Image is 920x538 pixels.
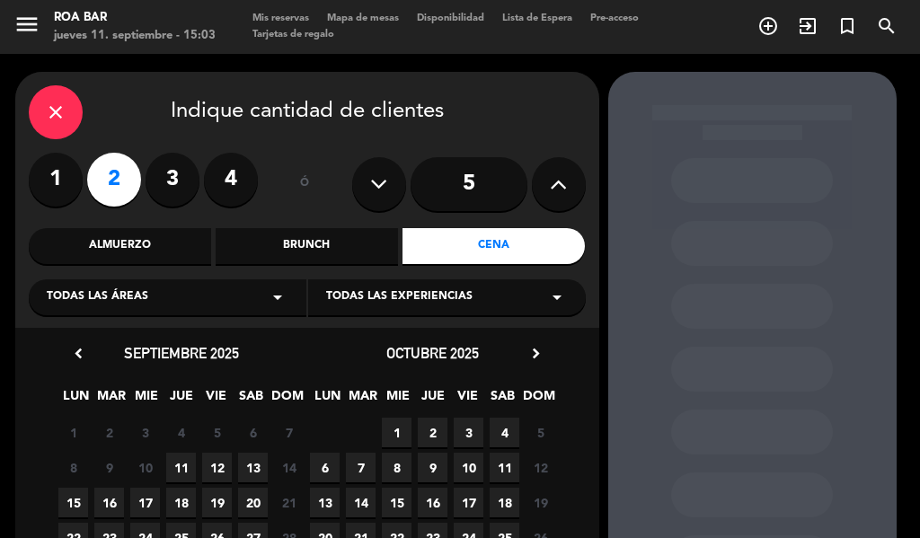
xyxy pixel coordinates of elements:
[454,488,483,517] span: 17
[757,15,779,37] i: add_circle_outline
[94,453,124,482] span: 9
[238,488,268,517] span: 20
[318,13,408,23] span: Mapa de mesas
[58,418,88,447] span: 1
[418,418,447,447] span: 2
[348,385,377,415] span: MAR
[13,11,40,44] button: menu
[383,385,412,415] span: MIE
[453,385,482,415] span: VIE
[201,385,231,415] span: VIE
[493,13,581,23] span: Lista de Espera
[346,488,376,517] span: 14
[166,453,196,482] span: 11
[523,385,553,415] span: DOM
[202,453,232,482] span: 12
[166,488,196,517] span: 18
[546,287,568,308] i: arrow_drop_down
[94,418,124,447] span: 2
[54,27,216,45] div: jueves 11. septiembre - 15:03
[310,488,340,517] span: 13
[202,418,232,447] span: 5
[382,418,411,447] span: 1
[276,153,334,216] div: ó
[274,453,304,482] span: 14
[836,15,858,37] i: turned_in_not
[274,418,304,447] span: 7
[313,385,342,415] span: LUN
[29,153,83,207] label: 1
[797,15,818,37] i: exit_to_app
[418,385,447,415] span: JUE
[54,9,216,27] div: ROA BAR
[238,418,268,447] span: 6
[166,385,196,415] span: JUE
[581,13,648,23] span: Pre-acceso
[130,453,160,482] span: 10
[124,344,239,362] span: septiembre 2025
[58,453,88,482] span: 8
[130,418,160,447] span: 3
[29,228,211,264] div: Almuerzo
[488,385,517,415] span: SAB
[408,13,493,23] span: Disponibilidad
[236,385,266,415] span: SAB
[29,85,586,139] div: Indique cantidad de clientes
[490,453,519,482] span: 11
[418,453,447,482] span: 9
[204,153,258,207] label: 4
[131,385,161,415] span: MIE
[202,488,232,517] span: 19
[274,488,304,517] span: 21
[94,488,124,517] span: 16
[382,488,411,517] span: 15
[13,11,40,38] i: menu
[45,101,66,123] i: close
[47,288,148,306] span: Todas las áreas
[216,228,398,264] div: Brunch
[402,228,585,264] div: Cena
[454,418,483,447] span: 3
[310,453,340,482] span: 6
[243,13,318,23] span: Mis reservas
[454,453,483,482] span: 10
[386,344,479,362] span: octubre 2025
[490,418,519,447] span: 4
[267,287,288,308] i: arrow_drop_down
[271,385,301,415] span: DOM
[526,488,555,517] span: 19
[876,15,898,37] i: search
[166,418,196,447] span: 4
[526,344,545,363] i: chevron_right
[87,153,141,207] label: 2
[96,385,126,415] span: MAR
[526,453,555,482] span: 12
[146,153,199,207] label: 3
[58,488,88,517] span: 15
[526,418,555,447] span: 5
[418,488,447,517] span: 16
[130,488,160,517] span: 17
[69,344,88,363] i: chevron_left
[382,453,411,482] span: 8
[243,30,343,40] span: Tarjetas de regalo
[238,453,268,482] span: 13
[61,385,91,415] span: LUN
[490,488,519,517] span: 18
[326,288,473,306] span: Todas las experiencias
[346,453,376,482] span: 7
